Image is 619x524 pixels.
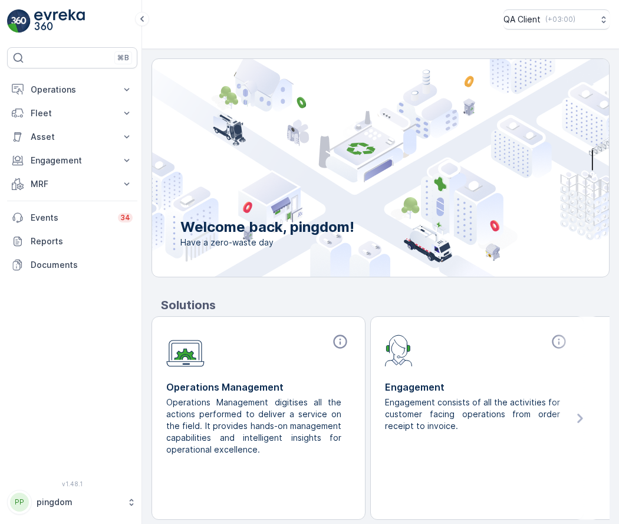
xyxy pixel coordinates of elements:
[7,490,137,515] button: PPpingdom
[385,397,560,432] p: Engagement consists of all the activities for customer facing operations from order receipt to in...
[31,259,133,271] p: Documents
[120,213,130,222] p: 34
[503,9,610,30] button: QA Client(+03:00)
[166,397,341,456] p: Operations Management digitises all the actions performed to deliver a service on the field. It p...
[385,333,413,366] img: module-icon
[99,59,609,277] img: city illustration
[10,493,29,512] div: PP
[180,218,354,237] p: Welcome back, pingdom!
[166,333,205,367] img: module-icon
[31,212,111,224] p: Events
[180,237,354,248] span: Have a zero-waste day
[7,480,137,487] span: v 1.48.1
[117,53,129,63] p: ⌘B
[7,9,31,33] img: logo
[31,178,114,190] p: MRF
[7,125,137,149] button: Asset
[7,149,137,172] button: Engagement
[31,107,114,119] p: Fleet
[503,14,541,25] p: QA Client
[31,155,114,166] p: Engagement
[545,15,575,24] p: ( +03:00 )
[7,172,137,196] button: MRF
[166,380,351,394] p: Operations Management
[161,296,610,314] p: Solutions
[7,78,137,101] button: Operations
[31,131,114,143] p: Asset
[7,206,137,230] a: Events34
[31,84,114,96] p: Operations
[385,380,569,394] p: Engagement
[7,253,137,277] a: Documents
[7,230,137,253] a: Reports
[34,9,85,33] img: logo_light-DOdMpM7g.png
[37,496,121,508] p: pingdom
[31,235,133,247] p: Reports
[7,101,137,125] button: Fleet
